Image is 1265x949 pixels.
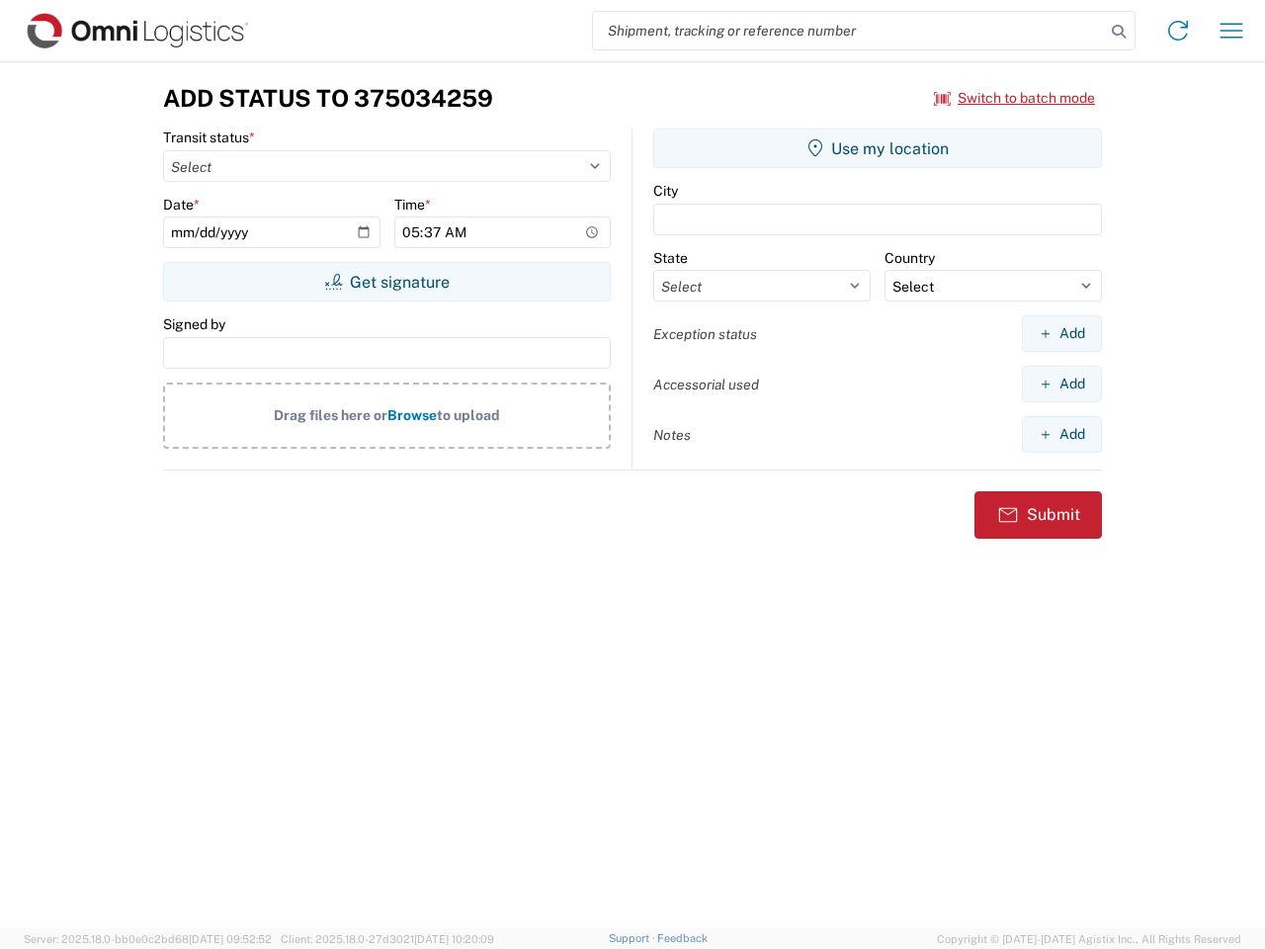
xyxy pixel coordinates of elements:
[387,407,437,423] span: Browse
[609,932,658,944] a: Support
[1022,416,1102,453] button: Add
[281,933,494,945] span: Client: 2025.18.0-27d3021
[653,426,691,444] label: Notes
[414,933,494,945] span: [DATE] 10:20:09
[1022,315,1102,352] button: Add
[653,182,678,200] label: City
[163,129,255,146] label: Transit status
[437,407,500,423] span: to upload
[885,249,935,267] label: Country
[1022,366,1102,402] button: Add
[189,933,272,945] span: [DATE] 09:52:52
[163,315,225,333] label: Signed by
[24,933,272,945] span: Server: 2025.18.0-bb0e0c2bd68
[974,491,1102,539] button: Submit
[937,930,1241,948] span: Copyright © [DATE]-[DATE] Agistix Inc., All Rights Reserved
[653,325,757,343] label: Exception status
[163,196,200,214] label: Date
[163,84,493,113] h3: Add Status to 375034259
[163,262,611,302] button: Get signature
[653,129,1102,168] button: Use my location
[653,249,688,267] label: State
[657,932,708,944] a: Feedback
[653,376,759,393] label: Accessorial used
[394,196,431,214] label: Time
[934,82,1095,115] button: Switch to batch mode
[593,12,1105,49] input: Shipment, tracking or reference number
[274,407,387,423] span: Drag files here or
